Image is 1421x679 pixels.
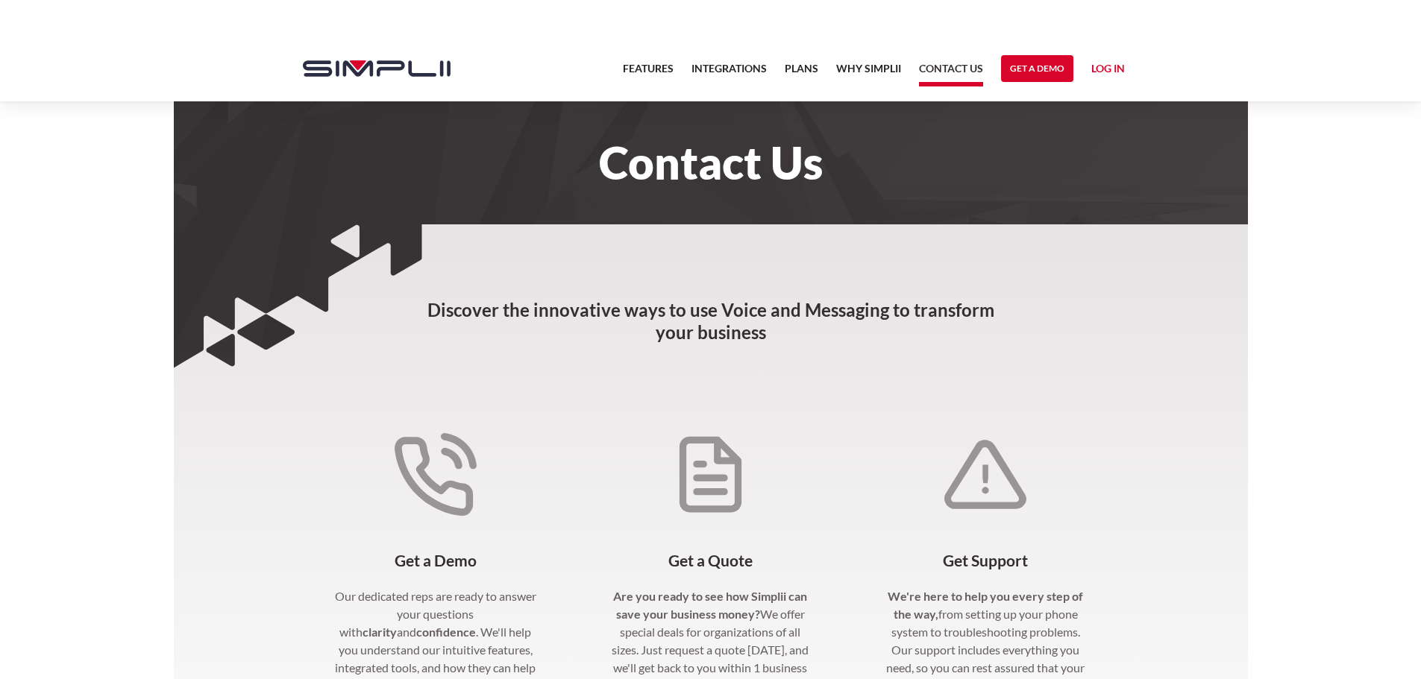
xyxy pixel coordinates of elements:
strong: clarity [363,625,397,639]
h1: Contact Us [288,146,1134,179]
a: Get a Demo [1001,55,1073,82]
strong: Are you ready to see how Simplii can save your business money? [613,589,807,621]
strong: Discover the innovative ways to use Voice and Messaging to transform your business [427,299,994,343]
a: Features [623,60,674,86]
a: Contact US [919,60,983,86]
a: home [288,36,451,101]
a: Plans [785,60,818,86]
h4: Get a Quote [607,552,814,569]
a: Log in [1091,60,1125,82]
a: Why Simplii [836,60,901,86]
strong: We're here to help you every step of the way, [888,589,1083,621]
a: Integrations [691,60,767,86]
strong: confidence [416,625,476,639]
img: Simplii [303,60,451,77]
h4: Get Support [882,552,1089,569]
h4: Get a Demo [333,552,539,569]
